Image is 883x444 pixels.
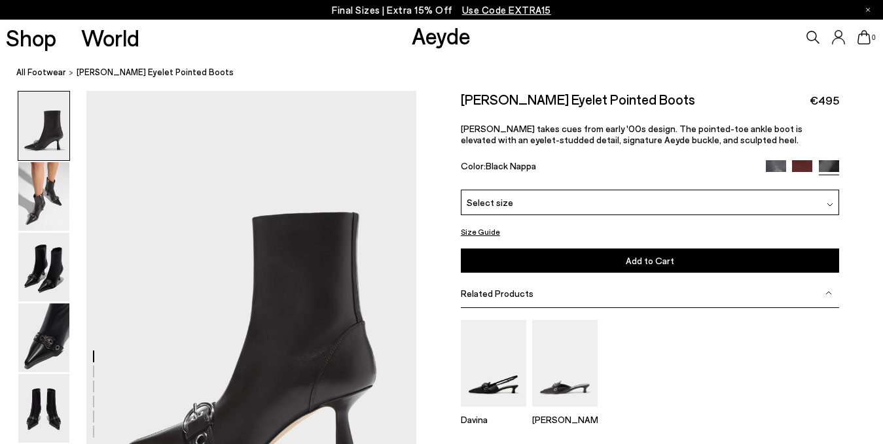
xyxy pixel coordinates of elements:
a: Aeyde [412,22,471,49]
img: Halima Eyelet Pointed Boots - Image 4 [18,303,69,372]
span: Navigate to /collections/ss25-final-sizes [462,4,551,16]
div: Color: [461,160,754,175]
span: Add to Cart [626,255,674,266]
a: Danielle Eyelet Mules [PERSON_NAME] [532,398,598,425]
img: Halima Eyelet Pointed Boots - Image 3 [18,233,69,301]
a: 0 [857,30,871,44]
span: Black Nappa [486,160,536,171]
a: Shop [6,26,56,49]
span: 0 [871,34,877,41]
p: Davina [461,414,526,425]
span: Select size [467,196,513,209]
nav: breadcrumb [16,55,883,91]
p: [PERSON_NAME] takes cues from early '00s design. The pointed-toe ankle boot is elevated with an e... [461,123,839,145]
a: All Footwear [16,65,66,79]
img: Halima Eyelet Pointed Boots - Image 5 [18,374,69,443]
img: svg%3E [827,201,833,208]
p: [PERSON_NAME] [532,414,598,425]
p: Final Sizes | Extra 15% Off [332,2,551,18]
a: Davina Eyelet Slingback Pumps Davina [461,398,526,425]
img: Halima Eyelet Pointed Boots - Image 1 [18,92,69,160]
button: Size Guide [461,224,500,240]
img: svg%3E [825,290,832,296]
img: Davina Eyelet Slingback Pumps [461,320,526,407]
a: World [81,26,139,49]
span: Related Products [461,288,533,299]
span: €495 [810,92,839,109]
h2: [PERSON_NAME] Eyelet Pointed Boots [461,91,695,107]
span: [PERSON_NAME] Eyelet Pointed Boots [77,65,234,79]
img: Halima Eyelet Pointed Boots - Image 2 [18,162,69,231]
img: Danielle Eyelet Mules [532,320,598,407]
button: Add to Cart [461,248,839,273]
